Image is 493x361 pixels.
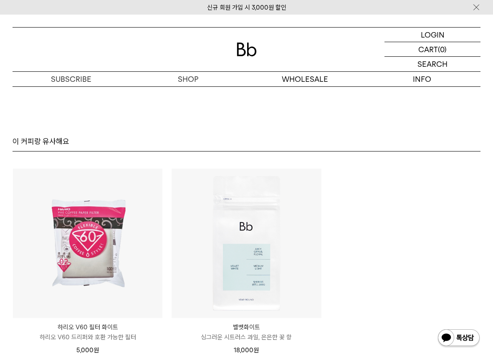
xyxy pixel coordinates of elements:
span: 원 [253,346,259,354]
a: LOGIN [384,28,480,42]
img: 벨벳화이트 [172,169,321,318]
p: LOGIN [421,28,445,42]
p: 이 커피랑 유사해요 [13,136,69,146]
a: CART (0) [384,42,480,57]
p: 하리오 V60 필터 화이트 [13,322,162,332]
a: SUBSCRIBE [13,72,129,86]
p: SEARCH [417,57,447,71]
img: 하리오 V60 필터 화이트 [13,169,162,318]
a: 신규 회원 가입 시 3,000원 할인 [207,4,286,11]
a: SHOP [129,72,246,86]
span: 18,000 [234,346,259,354]
p: CART [418,42,438,56]
a: 벨벳화이트 싱그러운 시트러스 과일, 은은한 꽃 향 [172,322,321,342]
p: 하리오 V60 드리퍼와 호환 가능한 필터 [13,332,162,342]
p: (0) [438,42,447,56]
span: 원 [94,346,99,354]
span: 5,000 [76,346,99,354]
p: WHOLESALE [247,72,364,86]
p: 싱그러운 시트러스 과일, 은은한 꽃 향 [172,332,321,342]
img: 로고 [237,43,257,56]
p: 벨벳화이트 [172,322,321,332]
img: 카카오톡 채널 1:1 채팅 버튼 [437,328,480,348]
p: INFO [364,72,480,86]
a: 하리오 V60 필터 화이트 하리오 V60 드리퍼와 호환 가능한 필터 [13,322,162,342]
